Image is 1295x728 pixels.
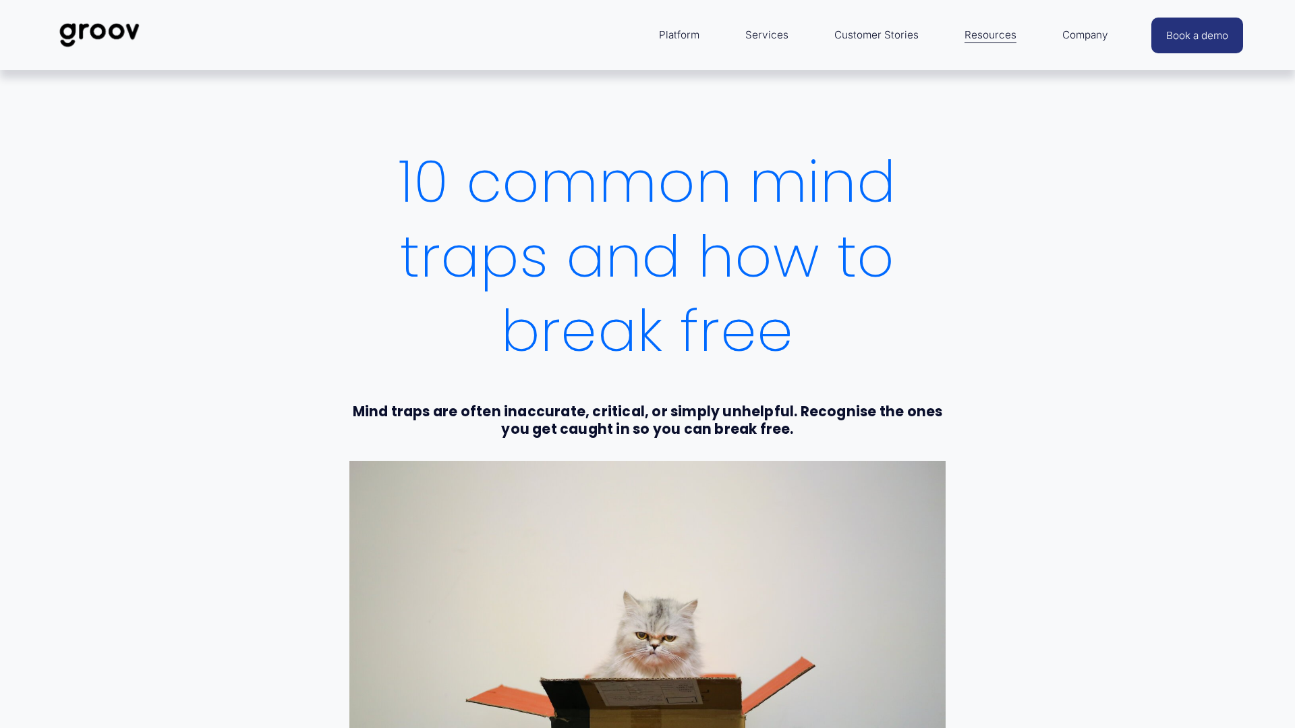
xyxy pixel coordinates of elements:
h1: 10 common mind traps and how to break free [349,145,945,369]
a: folder dropdown [958,19,1023,51]
a: folder dropdown [652,19,706,51]
a: Services [739,19,795,51]
a: Book a demo [1151,18,1243,53]
a: Customer Stories [828,19,925,51]
a: folder dropdown [1056,19,1115,51]
span: Company [1062,26,1108,45]
span: Resources [965,26,1016,45]
img: Groov | Workplace Science Platform | Unlock Performance | Drive Results [52,13,147,57]
strong: Mind traps are often inaccurate, critical, or simply unhelpful. Recognise the ones you get caught... [353,402,946,439]
span: Platform [659,26,699,45]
